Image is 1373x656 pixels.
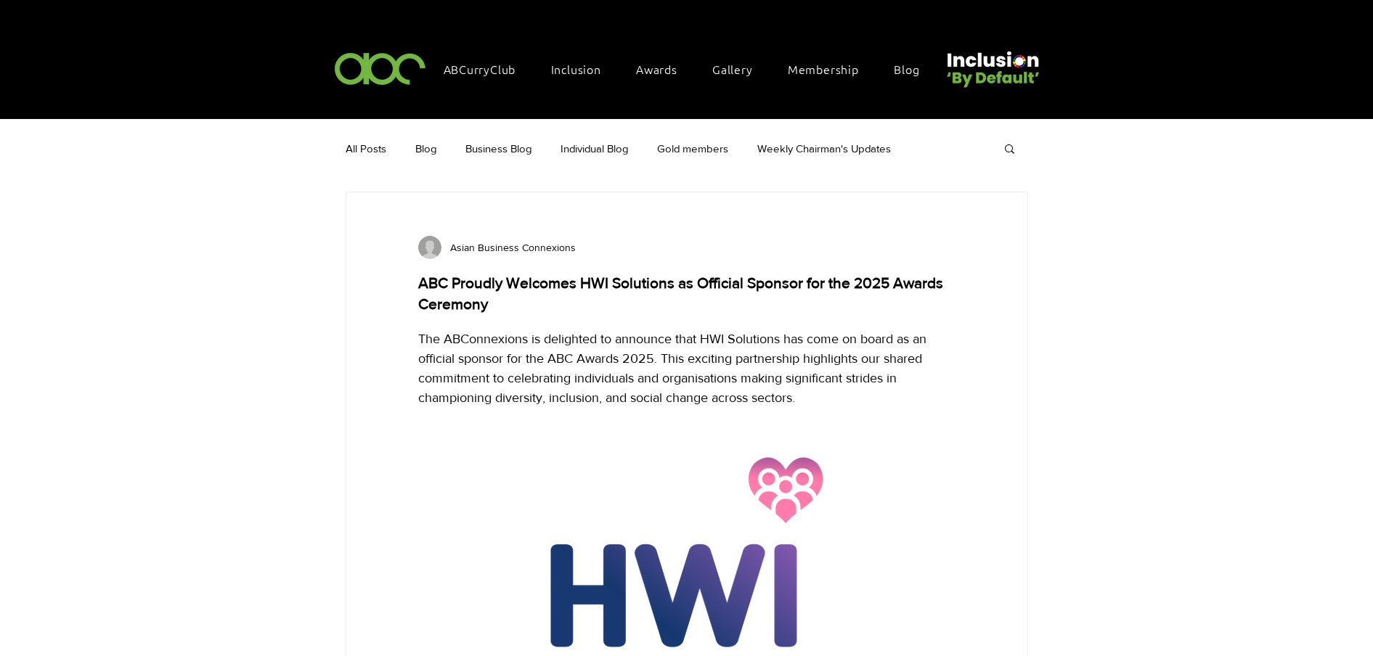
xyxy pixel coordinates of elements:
[712,61,753,77] span: Gallery
[418,332,930,405] span: The ABConnexions is delighted to announce that HWI Solutions has come on board as an official spo...
[346,141,386,156] a: All Posts
[636,61,677,77] span: Awards
[629,54,699,84] div: Awards
[415,141,436,156] a: Blog
[343,119,988,177] nav: Blog
[465,141,531,156] a: Business Blog
[418,272,956,315] h1: ABC Proudly Welcomes HWI Solutions as Official Sponsor for the 2025 Awards Ceremony
[705,54,775,84] a: Gallery
[551,61,601,77] span: Inclusion
[444,61,516,77] span: ABCurryClub
[942,39,1042,89] img: Untitled design (22).png
[436,54,538,84] a: ABCurryClub
[544,54,623,84] div: Inclusion
[757,141,891,156] a: Weekly Chairman's Updates
[887,54,941,84] a: Blog
[436,54,942,84] nav: Site
[561,141,628,156] a: Individual Blog
[1003,142,1016,154] div: Search
[788,61,859,77] span: Membership
[657,141,728,156] a: Gold members
[330,46,431,89] img: ABC-Logo-Blank-Background-01-01-2.png
[894,61,919,77] span: Blog
[781,54,881,84] a: Membership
